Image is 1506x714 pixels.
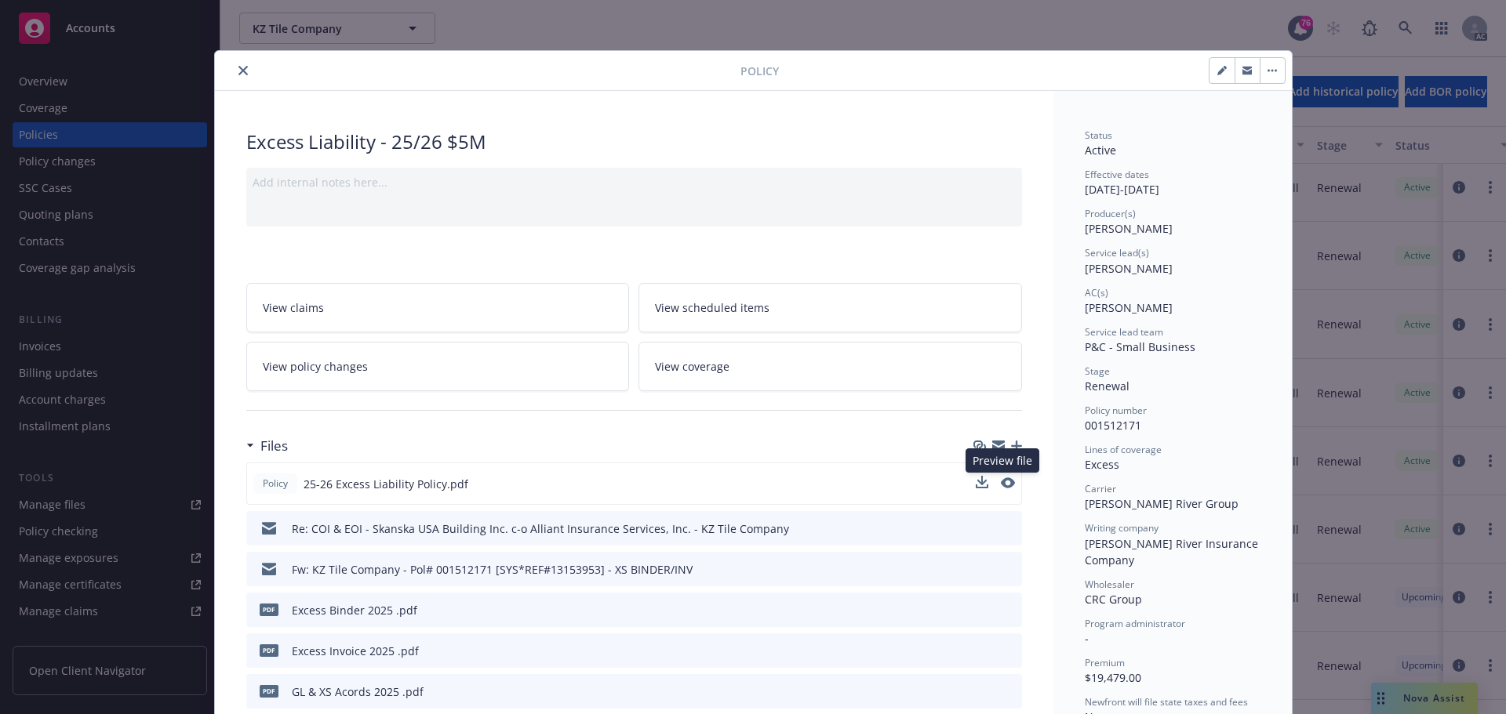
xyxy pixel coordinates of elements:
div: Add internal notes here... [253,174,1016,190]
button: preview file [1001,477,1015,488]
div: Files [246,436,288,456]
span: View scheduled items [655,299,769,316]
div: Excess Invoice 2025 .pdf [292,643,419,659]
span: [PERSON_NAME] River Insurance Company [1085,536,1261,567]
div: GL & XS Acords 2025 .pdf [292,683,424,700]
button: preview file [1002,683,1016,700]
span: Policy [260,477,291,491]
span: - [1085,631,1089,646]
div: Excess [1085,456,1260,473]
button: download file [977,520,989,537]
button: download file [977,643,989,659]
button: preview file [1002,643,1016,659]
span: Writing company [1085,521,1159,535]
button: preview file [1002,520,1016,537]
span: Lines of coverage [1085,443,1162,456]
a: View coverage [638,342,1022,391]
a: View claims [246,283,630,332]
button: download file [977,602,989,618]
button: download file [976,476,988,488]
span: Policy [740,63,779,79]
span: Wholesaler [1085,578,1134,591]
button: preview file [1002,561,1016,578]
div: Re: COI & EOI - Skanska USA Building Inc. c-o Alliant Insurance Services, Inc. - KZ Tile Company [292,520,789,537]
span: pdf [260,644,278,656]
span: CRC Group [1085,592,1142,607]
span: Renewal [1085,379,1129,393]
span: 25-26 Excess Liability Policy.pdf [304,476,468,492]
button: download file [977,561,989,578]
span: Premium [1085,656,1125,669]
span: [PERSON_NAME] River Group [1085,496,1239,511]
span: $19,479.00 [1085,670,1141,685]
div: [DATE] - [DATE] [1085,168,1260,198]
span: Active [1085,143,1116,158]
span: View claims [263,299,324,316]
h3: Files [260,436,288,456]
span: View coverage [655,358,729,375]
div: Fw: KZ Tile Company - Pol# 001512171 [SYS*REF#13153953] - XS BINDER/INV [292,561,693,578]
span: [PERSON_NAME] [1085,261,1173,276]
span: [PERSON_NAME] [1085,300,1173,315]
button: download file [977,683,989,700]
div: Preview file [966,448,1039,473]
span: Newfront will file state taxes and fees [1085,695,1248,709]
span: [PERSON_NAME] [1085,221,1173,236]
span: Producer(s) [1085,207,1136,220]
button: preview file [1001,476,1015,492]
span: P&C - Small Business [1085,339,1195,354]
span: AC(s) [1085,286,1108,299]
span: pdf [260,685,278,697]
span: Effective dates [1085,168,1149,181]
a: View scheduled items [638,283,1022,332]
span: Service lead(s) [1085,246,1149,259]
div: Excess Binder 2025 .pdf [292,602,417,618]
span: Service lead team [1085,325,1163,339]
button: download file [976,476,988,492]
button: close [234,61,253,80]
a: View policy changes [246,342,630,391]
span: 001512171 [1085,418,1141,433]
span: Program administrator [1085,617,1185,630]
span: Status [1085,129,1112,142]
button: preview file [1002,602,1016,618]
div: Excess Liability - 25/26 $5M [246,129,1022,155]
span: pdf [260,603,278,615]
span: Stage [1085,364,1110,378]
span: View policy changes [263,358,368,375]
span: Carrier [1085,482,1116,495]
span: Policy number [1085,404,1147,417]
